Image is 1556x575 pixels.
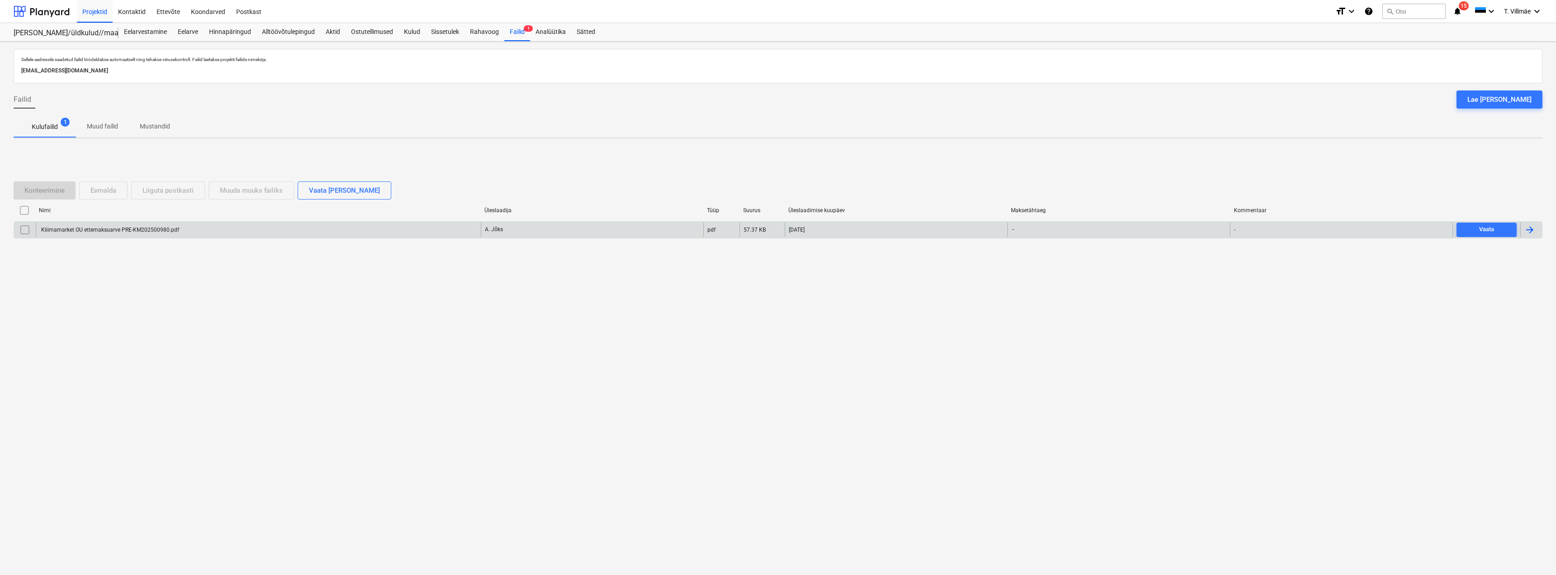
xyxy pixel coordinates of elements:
p: Kulufailid [32,122,58,132]
div: Tüüp [707,207,736,214]
div: pdf [707,227,716,233]
div: Kliimamarket OU ettemaksuarve PRE-KM202500980.pdf [40,227,179,233]
div: Vaata [1479,224,1494,235]
a: Aktid [320,23,346,41]
a: Analüütika [530,23,571,41]
a: Kulud [398,23,426,41]
div: [PERSON_NAME]/üldkulud//maatööd (2101817//2101766) [14,29,108,38]
a: Eelarvestamine [119,23,172,41]
div: Kommentaar [1234,207,1449,214]
p: Muud failid [87,122,118,131]
div: Suurus [743,207,781,214]
p: A. Jõks [485,226,503,233]
a: Ostutellimused [346,23,398,41]
a: Eelarve [172,23,204,41]
div: Failid [504,23,530,41]
div: Üleslaadija [484,207,700,214]
div: Nimi [39,207,477,214]
div: Vestlusvidin [1511,532,1556,575]
span: 1 [61,118,70,127]
div: Vaata [PERSON_NAME] [309,185,380,196]
p: Mustandid [140,122,170,131]
span: 1 [524,25,533,32]
div: Lae [PERSON_NAME] [1467,94,1532,105]
div: [DATE] [789,227,805,233]
span: Failid [14,94,31,105]
a: Failid1 [504,23,530,41]
button: Lae [PERSON_NAME] [1456,90,1542,109]
a: Sätted [571,23,601,41]
a: Sissetulek [426,23,465,41]
a: Alltöövõtulepingud [256,23,320,41]
div: 57.37 KB [744,227,766,233]
a: Hinnapäringud [204,23,256,41]
iframe: Chat Widget [1511,532,1556,575]
button: Vaata [PERSON_NAME] [298,181,391,200]
div: - [1234,227,1235,233]
p: [EMAIL_ADDRESS][DOMAIN_NAME] [21,66,1535,76]
p: Sellele aadressile saadetud failid töödeldakse automaatselt ning tehakse viirusekontroll. Failid ... [21,57,1535,62]
div: Maksetähtaeg [1011,207,1226,214]
div: Üleslaadimise kuupäev [788,207,1004,214]
button: Vaata [1456,223,1517,237]
span: - [1011,226,1015,233]
a: Rahavoog [465,23,504,41]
